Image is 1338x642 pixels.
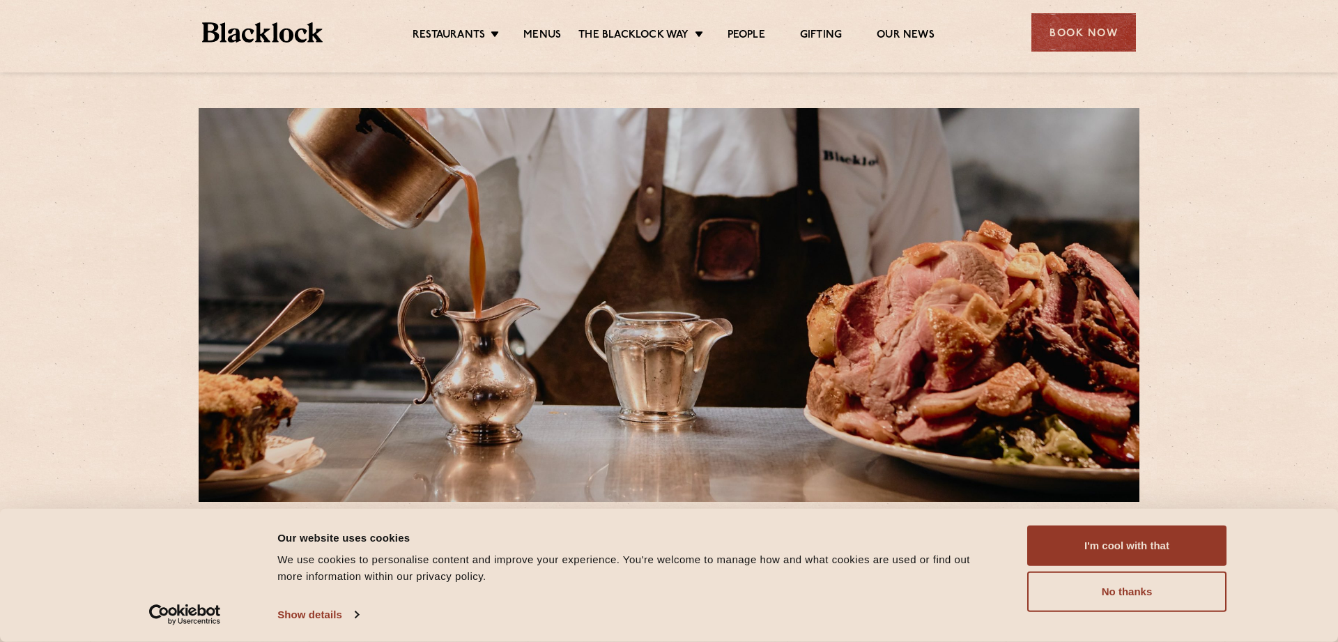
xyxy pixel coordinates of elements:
[728,29,765,44] a: People
[800,29,842,44] a: Gifting
[877,29,935,44] a: Our News
[124,604,246,625] a: Usercentrics Cookiebot - opens in a new window
[523,29,561,44] a: Menus
[277,529,996,546] div: Our website uses cookies
[202,22,323,43] img: BL_Textured_Logo-footer-cropped.svg
[277,604,358,625] a: Show details
[578,29,689,44] a: The Blacklock Way
[1031,13,1136,52] div: Book Now
[1027,526,1226,566] button: I'm cool with that
[1027,572,1226,612] button: No thanks
[413,29,485,44] a: Restaurants
[277,551,996,585] div: We use cookies to personalise content and improve your experience. You're welcome to manage how a...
